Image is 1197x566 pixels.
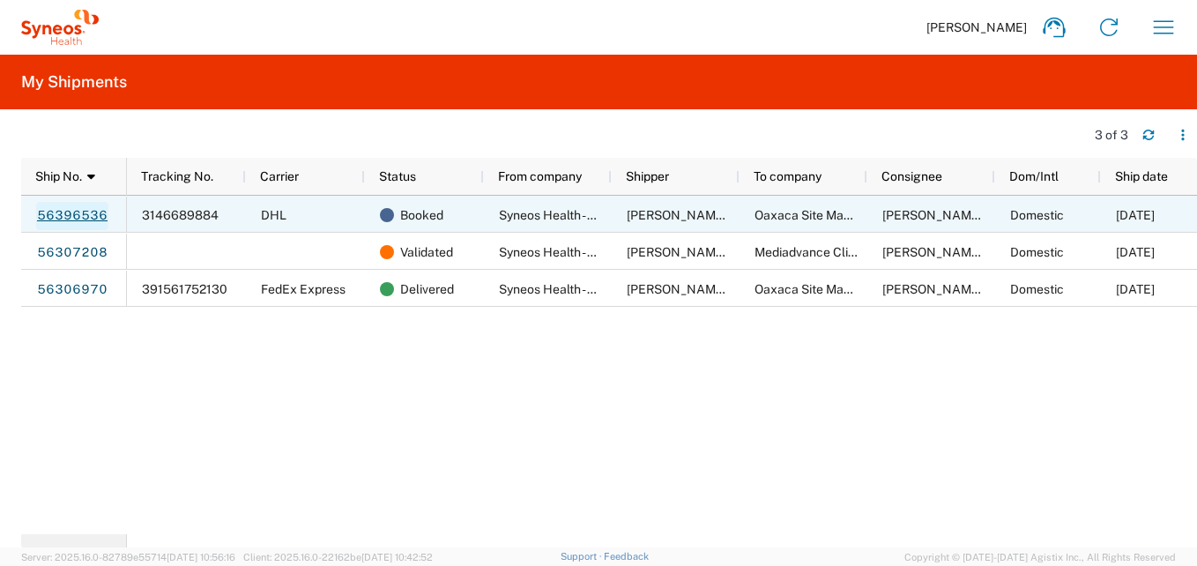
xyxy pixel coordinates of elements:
span: Syneos Health - Grupo Logístico y para la Salud [499,208,762,222]
span: Andrea Alicia Colli Dominguez - Beatriz Elena Mayoral [882,282,1189,296]
span: 391561752130 [142,282,227,296]
span: DHL [261,208,286,222]
span: Carrier [260,169,299,183]
span: Ship No. [35,169,82,183]
h2: My Shipments [21,71,127,93]
span: Client: 2025.16.0-22162be [243,552,433,562]
span: To company [754,169,822,183]
span: Copyright © [DATE]-[DATE] Agistix Inc., All Rights Reserved [904,549,1176,565]
span: Validated [400,234,453,271]
span: Marco Sanchez Bustillos - Leonel Ramirez [882,245,1193,259]
span: 08/11/2025 [1116,245,1155,259]
span: Mediadvance Clinical, site 2125 [755,245,931,259]
span: [DATE] 10:56:16 [167,552,235,562]
span: Domestic [1010,208,1064,222]
span: Oaxaca Site Management Organization S.C. (OSMO) Investigacion Clinica [755,208,1167,222]
span: FedEx Express [261,282,346,296]
span: Andrea Alicia Colli Dominguez - Beatriz Elena Mayoral [882,208,1189,222]
a: Feedback [604,551,649,562]
a: 56306970 [36,276,108,304]
span: [PERSON_NAME] [926,19,1027,35]
span: Tracking No. [141,169,213,183]
span: Shipper [626,169,669,183]
span: Domestic [1010,282,1064,296]
a: 56307208 [36,239,108,267]
span: Booked [400,197,443,234]
span: Ship date [1115,169,1168,183]
span: Status [379,169,416,183]
span: Edson Nava o Diego Alvarez [627,282,840,296]
span: Server: 2025.16.0-82789e55714 [21,552,235,562]
a: 56396536 [36,202,108,230]
div: 3 of 3 [1095,127,1128,143]
span: Domestic [1010,245,1064,259]
a: Support [561,551,605,562]
span: Syneos Health - Grupo Logistico para la Salud [499,245,753,259]
span: Consignee [881,169,942,183]
span: Edson Nava o Diego Alvarez [627,208,840,222]
span: Syneos Health - Grupo Logístico y para la Salud [499,282,762,296]
span: 08/11/2025 [1116,208,1155,222]
span: [DATE] 10:42:52 [361,552,433,562]
span: 07/30/2025 [1116,282,1155,296]
span: From company [498,169,582,183]
span: Dom/Intl [1009,169,1059,183]
span: 3146689884 [142,208,219,222]
span: Edson Nava o Diego Alvarez [627,245,840,259]
span: Oaxaca Site Management Organization S.C. (OSMO) Investigacion Clinica [755,282,1167,296]
span: Delivered [400,271,454,308]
